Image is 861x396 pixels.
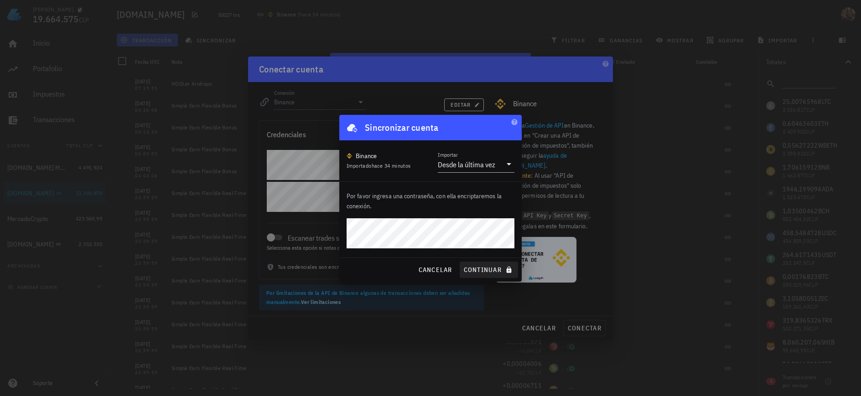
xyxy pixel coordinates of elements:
label: Importar [438,151,458,158]
div: Binance [356,151,377,160]
span: Importado [347,162,411,169]
p: Por favor ingresa una contraseña, con ella encriptaremos la conexión. [347,191,514,211]
button: continuar [460,262,518,278]
span: continuar [463,266,514,274]
div: Sincronizar cuenta [365,120,439,135]
span: cancelar [418,266,452,274]
img: 270.png [347,153,352,159]
button: cancelar [414,262,456,278]
div: Desde la última vez [438,160,495,169]
div: ImportarDesde la última vez [438,157,514,172]
span: hace 34 minutos [372,162,411,169]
